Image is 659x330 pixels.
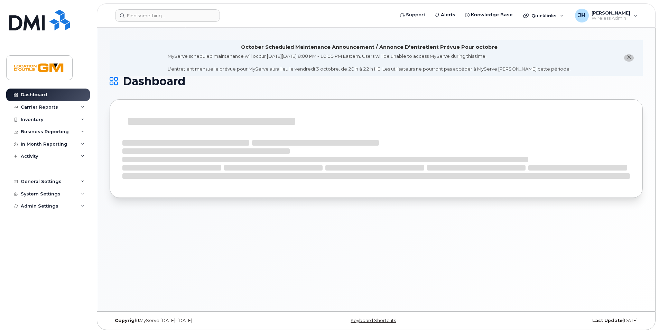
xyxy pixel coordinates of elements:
[465,318,643,323] div: [DATE]
[110,318,287,323] div: MyServe [DATE]–[DATE]
[123,76,185,86] span: Dashboard
[624,54,634,62] button: close notification
[115,318,140,323] strong: Copyright
[351,318,396,323] a: Keyboard Shortcuts
[241,44,498,51] div: October Scheduled Maintenance Announcement / Annonce D'entretient Prévue Pour octobre
[168,53,570,72] div: MyServe scheduled maintenance will occur [DATE][DATE] 8:00 PM - 10:00 PM Eastern. Users will be u...
[592,318,623,323] strong: Last Update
